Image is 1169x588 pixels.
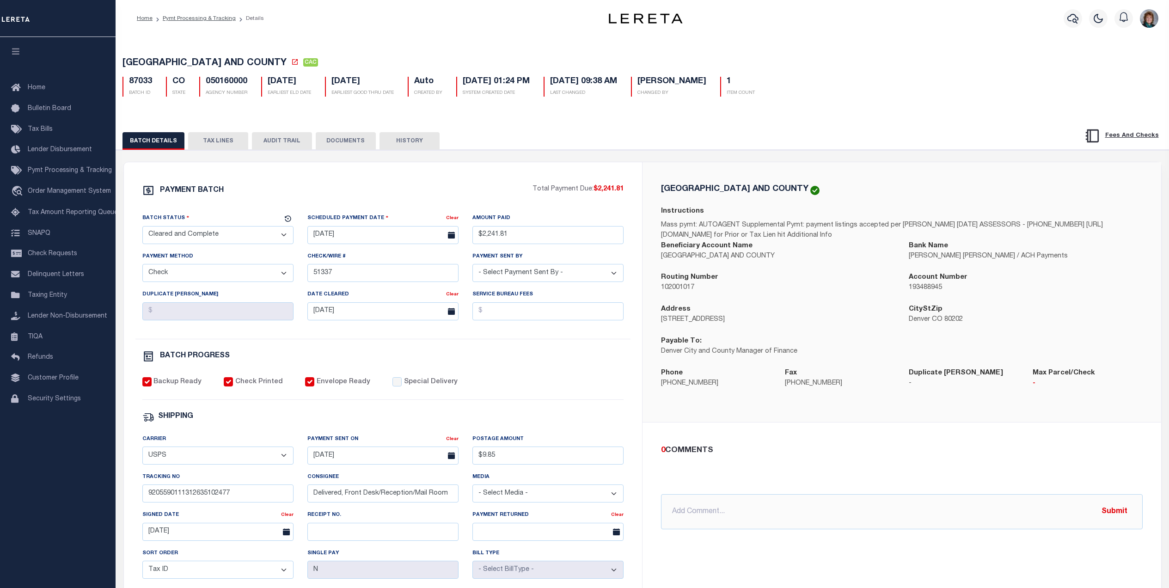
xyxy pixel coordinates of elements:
li: Details [236,14,264,23]
h5: [DATE] 09:38 AM [550,77,617,87]
label: Date Cleared [307,291,349,299]
label: Bill Type [472,550,499,557]
span: Lender Non-Disbursement [28,313,107,319]
span: Tax Amount Reporting Queue [28,209,118,216]
p: Denver CO 80202 [909,315,1143,325]
a: Clear [446,437,459,441]
label: Payable To: [661,336,702,347]
label: Media [472,473,490,481]
p: STATE [172,90,185,97]
img: logo-dark.svg [609,13,683,24]
label: Duplicate [PERSON_NAME] [142,291,218,299]
label: Account Number [909,272,967,283]
a: CAC [303,59,318,68]
i: travel_explore [11,186,26,198]
input: Add Comment... [661,494,1143,529]
span: CAC [303,58,318,67]
span: Security Settings [28,396,81,402]
span: Order Management System [28,188,111,195]
a: Clear [281,513,294,517]
label: Payment Returned [472,511,529,519]
label: Payment Method [142,253,193,261]
span: Taxing Entity [28,292,67,299]
p: [PERSON_NAME] [PERSON_NAME] / ACH Payments [909,251,1143,262]
input: $ [472,302,624,320]
div: COMMENTS [661,445,1139,457]
a: Clear [446,216,459,220]
h6: BATCH PROGRESS [160,352,230,360]
p: [STREET_ADDRESS] [661,315,895,325]
button: Fees And Checks [1081,126,1163,146]
span: Refunds [28,354,53,361]
button: TAX LINES [188,132,248,150]
label: Receipt No. [307,511,341,519]
span: Customer Profile [28,375,79,381]
h5: 1 [727,77,755,87]
p: [GEOGRAPHIC_DATA] AND COUNTY [661,251,895,262]
p: CHANGED BY [637,90,706,97]
p: Mass pymt: AUTOAGENT Supplemental Pymt: payment listings accepted per [PERSON_NAME] [DATE] ASSESS... [661,220,1143,241]
h5: [PERSON_NAME] [637,77,706,87]
label: Payment Sent By [472,253,522,261]
label: Special Delivery [404,377,458,387]
label: Scheduled Payment Date [307,214,389,222]
label: Fax [785,368,797,379]
p: 193488945 [909,283,1143,293]
span: [GEOGRAPHIC_DATA] AND COUNTY [122,59,287,68]
p: AGENCY NUMBER [206,90,247,97]
span: SNAPQ [28,230,50,236]
label: Payment Sent On [307,435,358,443]
h5: 87033 [129,77,152,87]
p: Total Payment Due: [532,184,624,195]
span: Bulletin Board [28,105,71,112]
label: Amount Paid [472,214,510,222]
span: Lender Disbursement [28,147,92,153]
label: Bank Name [909,241,948,251]
p: [PHONE_NUMBER] [785,379,895,389]
p: CREATED BY [414,90,442,97]
p: Denver City and County Manager of Finance [661,347,895,357]
label: Batch Status [142,214,190,222]
label: Routing Number [661,272,718,283]
span: $2,241.81 [594,186,624,192]
input: $ [472,226,624,244]
p: 102001017 [661,283,895,293]
label: Beneficiary Account Name [661,241,753,251]
h5: Auto [414,77,442,87]
span: Home [28,85,45,91]
label: Phone [661,368,683,379]
label: Signed Date [142,511,179,519]
label: Consignee [307,473,339,481]
label: Sort Order [142,550,178,557]
label: Postage Amount [472,435,524,443]
button: BATCH DETAILS [122,132,184,150]
label: Max Parcel/Check [1033,368,1095,379]
h6: SHIPPING [158,413,193,421]
label: Address [661,304,691,315]
label: Tracking No [142,473,180,481]
a: Clear [446,292,459,297]
label: Check/Wire # [307,253,346,261]
input: $ [472,447,624,465]
h5: [DATE] [331,77,394,87]
button: AUDIT TRAIL [252,132,312,150]
span: Tax Bills [28,126,53,133]
h6: PAYMENT BATCH [160,187,224,194]
label: Check Printed [235,377,283,387]
label: Instructions [661,206,704,217]
img: check-icon-green.svg [810,186,820,195]
p: SYSTEM CREATED DATE [463,90,530,97]
span: 0 [661,447,665,454]
p: EARLIEST ELD DATE [268,90,311,97]
p: - [909,379,1019,389]
h5: [DATE] [268,77,311,87]
span: TIQA [28,333,43,340]
p: BATCH ID [129,90,152,97]
h5: [DATE] 01:24 PM [463,77,530,87]
button: HISTORY [379,132,440,150]
label: Single Pay [307,550,339,557]
input: $ [142,302,294,320]
span: Delinquent Letters [28,271,84,278]
a: Pymt Processing & Tracking [163,16,236,21]
label: Duplicate [PERSON_NAME] [909,368,1003,379]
